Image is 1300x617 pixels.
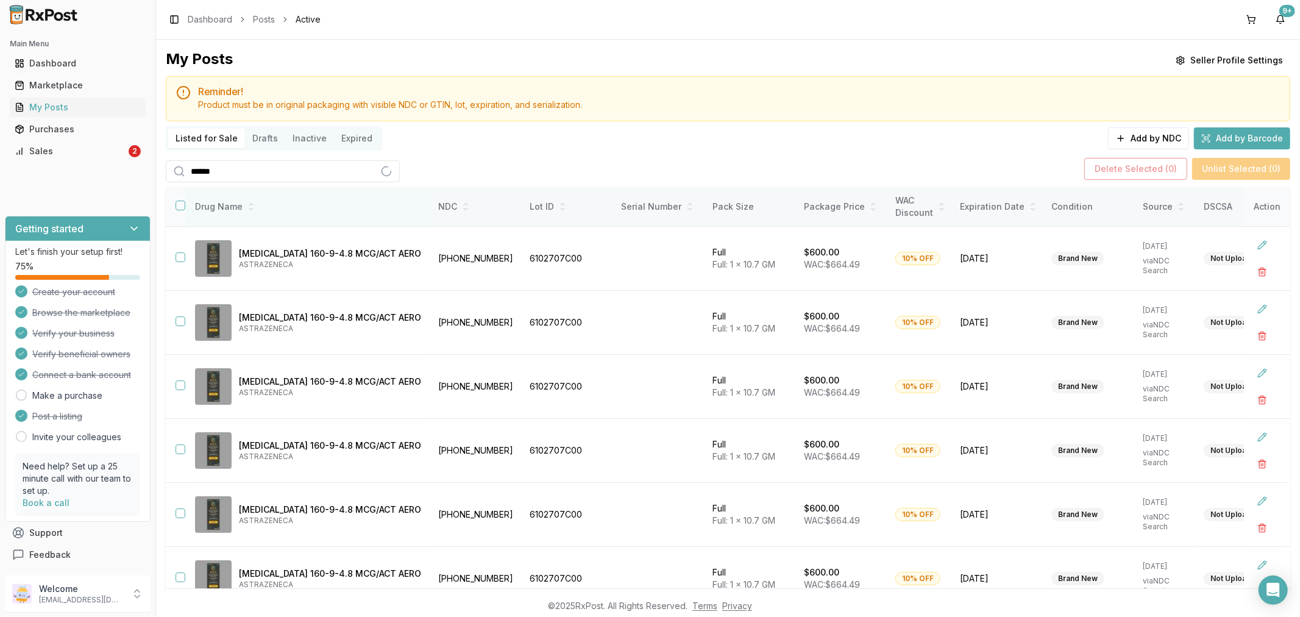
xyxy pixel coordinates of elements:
p: [DATE] [1143,562,1189,571]
button: Edit [1251,298,1273,320]
span: Verify your business [32,327,115,340]
p: [MEDICAL_DATA] 160-9-4.8 MCG/ACT AERO [239,568,421,580]
a: Purchases [10,118,146,140]
p: [DATE] [1143,369,1189,379]
img: User avatar [12,584,32,604]
p: ASTRAZENECA [239,452,421,462]
a: Privacy [722,601,752,611]
div: Not Uploaded [1204,444,1268,457]
p: $600.00 [804,502,839,515]
p: $600.00 [804,374,839,387]
p: ASTRAZENECA [239,324,421,333]
span: Full: 1 x 10.7 GM [712,323,775,333]
div: 10% OFF [895,252,940,265]
p: Let's finish your setup first! [15,246,140,258]
span: WAC: $664.49 [804,579,860,590]
p: ASTRAZENECA [239,388,421,398]
a: Invite your colleagues [32,431,121,443]
td: 6102707C00 [522,291,614,355]
div: 10% OFF [895,572,940,585]
img: RxPost Logo [5,5,83,24]
h3: Getting started [15,221,83,236]
div: Expiration Date [960,201,1037,213]
button: Listed for Sale [168,129,245,148]
p: [MEDICAL_DATA] 160-9-4.8 MCG/ACT AERO [239,248,421,260]
button: Delete [1251,389,1273,411]
td: 6102707C00 [522,355,614,419]
img: Breztri Aerosphere 160-9-4.8 MCG/ACT AERO [195,368,232,405]
p: [DATE] [1143,498,1189,507]
td: Full [705,547,797,611]
a: Terms [692,601,717,611]
p: [MEDICAL_DATA] 160-9-4.8 MCG/ACT AERO [239,440,421,452]
div: Product must be in original packaging with visible NDC or GTIN, lot, expiration, and serialization. [198,99,1280,111]
a: Dashboard [188,13,232,26]
button: Support [5,522,151,544]
p: via NDC Search [1143,448,1189,468]
span: Active [296,13,321,26]
div: Not Uploaded [1204,316,1268,329]
p: [EMAIL_ADDRESS][DOMAIN_NAME] [39,595,124,605]
td: [PHONE_NUMBER] [431,291,522,355]
p: $600.00 [804,246,839,259]
p: [MEDICAL_DATA] 160-9-4.8 MCG/ACT AERO [239,376,421,388]
a: Posts [253,13,275,26]
div: Sales [15,145,126,157]
button: Edit [1251,490,1273,512]
td: Full [705,419,797,483]
div: Dashboard [15,57,141,70]
div: Not Uploaded [1204,572,1268,585]
div: 10% OFF [895,316,940,329]
button: Expired [334,129,380,148]
span: Full: 1 x 10.7 GM [712,387,775,398]
td: [PHONE_NUMBER] [431,483,522,547]
td: 6102707C00 [522,419,614,483]
button: Delete [1251,517,1273,539]
div: Lot ID [530,201,606,213]
a: Marketplace [10,74,146,96]
button: Seller Profile Settings [1168,49,1290,71]
div: My Posts [166,49,233,71]
span: Full: 1 x 10.7 GM [712,451,775,462]
span: Full: 1 x 10.7 GM [712,259,775,269]
p: via NDC Search [1143,256,1189,276]
div: 10% OFF [895,444,940,457]
div: Package Price [804,201,881,213]
button: Edit [1251,362,1273,384]
span: WAC: $664.49 [804,387,860,398]
span: Verify beneficial owners [32,348,130,360]
div: Brand New [1051,444,1104,457]
div: Open Intercom Messenger [1259,576,1288,605]
button: Add by Barcode [1194,127,1290,149]
div: WAC Discount [895,194,945,219]
div: Source [1143,201,1189,213]
span: WAC: $664.49 [804,451,860,462]
p: $600.00 [804,310,839,323]
p: via NDC Search [1143,384,1189,404]
p: via NDC Search [1143,512,1189,532]
p: ASTRAZENECA [239,260,421,269]
span: Post a listing [32,410,82,423]
div: 9+ [1279,5,1295,17]
h5: Reminder! [198,87,1280,96]
span: 75 % [15,260,34,273]
nav: breadcrumb [188,13,321,26]
p: ASTRAZENECA [239,580,421,590]
span: WAC: $664.49 [804,515,860,526]
span: [DATE] [960,316,1037,329]
div: Purchases [15,123,141,135]
td: [PHONE_NUMBER] [431,419,522,483]
p: [MEDICAL_DATA] 160-9-4.8 MCG/ACT AERO [239,504,421,516]
a: Sales2 [10,140,146,162]
div: 10% OFF [895,380,940,393]
span: WAC: $664.49 [804,323,860,333]
p: [DATE] [1143,433,1189,443]
span: WAC: $664.49 [804,259,860,269]
p: [MEDICAL_DATA] 160-9-4.8 MCG/ACT AERO [239,312,421,324]
p: [DATE] [1143,241,1189,251]
div: My Posts [15,101,141,113]
td: 6102707C00 [522,483,614,547]
div: 10% OFF [895,508,940,521]
p: via NDC Search [1143,576,1189,596]
div: 2 [129,145,141,157]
